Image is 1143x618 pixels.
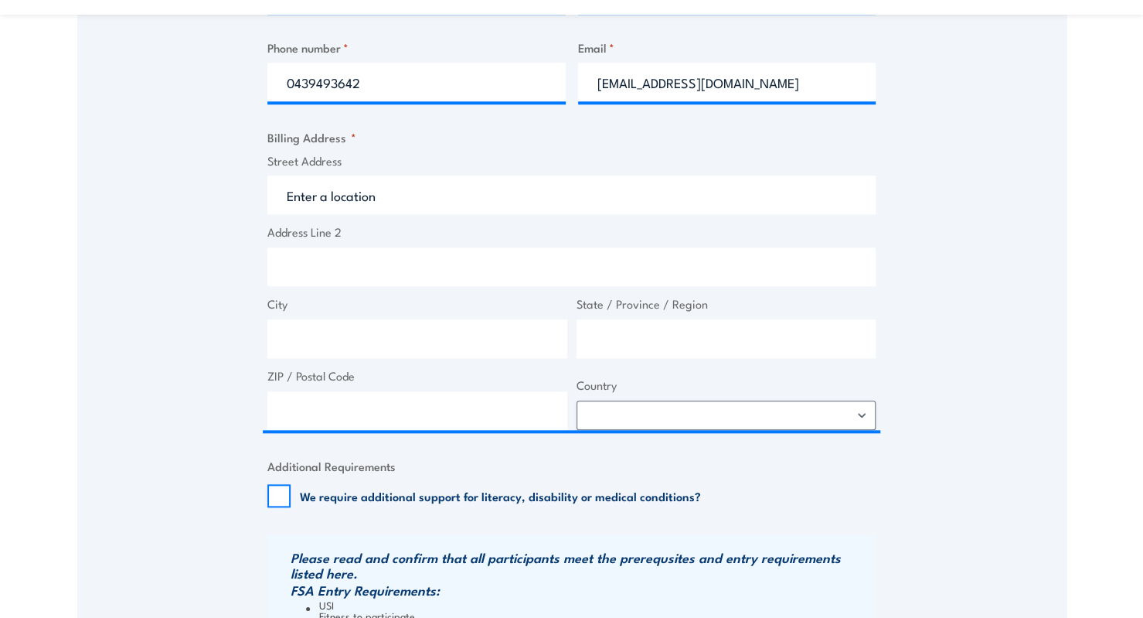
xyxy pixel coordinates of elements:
input: Enter a location [267,176,876,214]
legend: Billing Address [267,128,356,146]
label: We require additional support for literacy, disability or medical conditions? [300,488,701,504]
h3: Please read and confirm that all participants meet the prerequsites and entry requirements listed... [291,550,872,581]
label: Address Line 2 [267,224,876,241]
h3: FSA Entry Requirements: [291,582,872,598]
label: Street Address [267,152,876,170]
li: USI [306,599,872,610]
label: Email [578,39,876,56]
label: City [267,295,567,313]
legend: Additional Requirements [267,457,396,475]
label: ZIP / Postal Code [267,367,567,385]
label: State / Province / Region [577,295,876,313]
label: Country [577,377,876,394]
label: Phone number [267,39,566,56]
